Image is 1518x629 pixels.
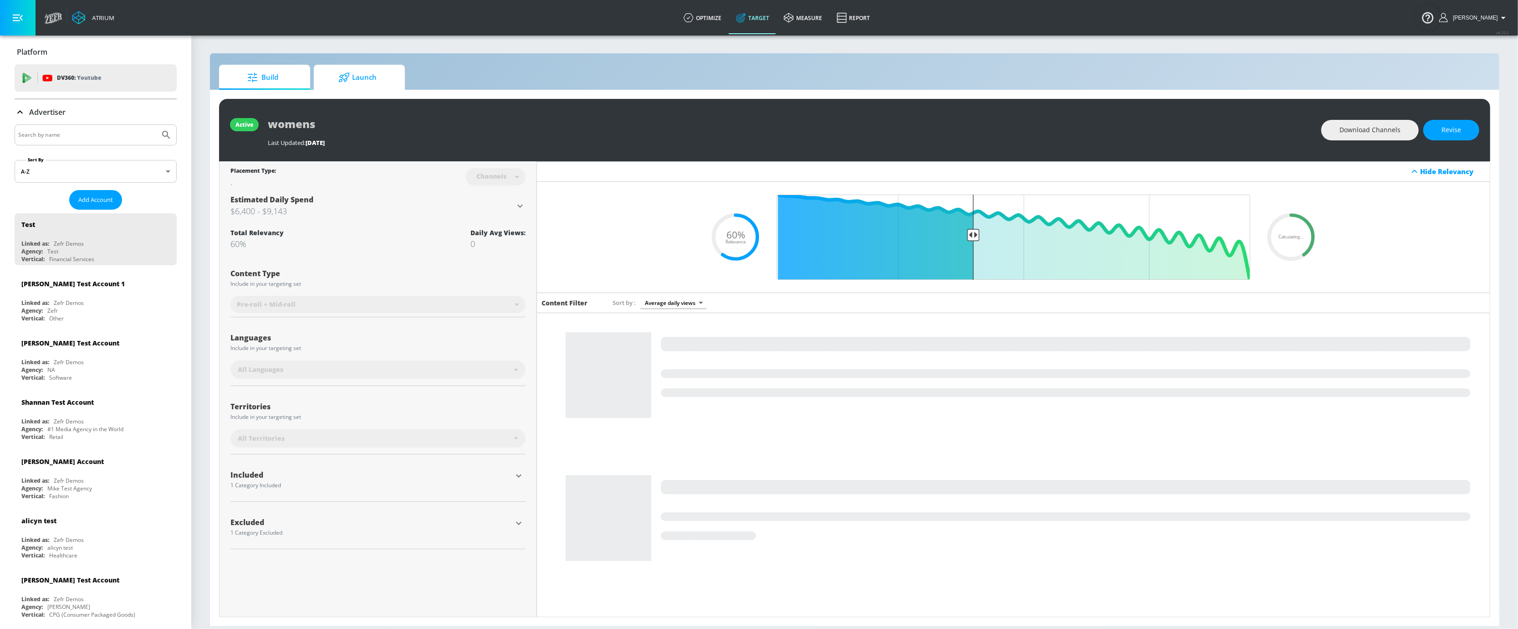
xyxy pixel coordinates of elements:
[49,433,63,441] div: Retail
[49,552,77,559] div: Healthcare
[15,332,177,384] div: [PERSON_NAME] Test AccountLinked as:Zefr DemosAgency:NAVertical:Software
[21,485,43,492] div: Agency:
[49,255,94,263] div: Financial Services
[47,307,58,314] div: Zefr
[21,418,49,425] div: Linked as:
[15,510,177,562] div: alicyn testLinked as:Zefr DemosAgency:alicyn testVertical:Healthcare
[15,569,177,621] div: [PERSON_NAME] Test AccountLinked as:Zefr DemosAgency:[PERSON_NAME]Vertical:CPG (Consumer Packaged...
[230,205,515,217] h3: $6,400 - $9,143
[726,230,745,240] span: 60%
[47,425,123,433] div: #1 Media Agency in the World
[323,67,392,88] span: Launch
[29,107,66,117] p: Advertiser
[21,576,119,584] div: [PERSON_NAME] Test Account
[21,240,49,247] div: Linked as:
[268,139,1312,147] div: Last Updated:
[21,247,43,255] div: Agency:
[238,365,283,374] span: All Languages
[230,414,526,420] div: Include in your targeting set
[1423,120,1479,140] button: Revise
[21,374,45,382] div: Vertical:
[230,471,512,479] div: Included
[21,366,43,374] div: Agency:
[21,339,119,347] div: [PERSON_NAME] Test Account
[49,611,135,619] div: CPG (Consumer Packaged Goods)
[54,418,84,425] div: Zefr Demos
[21,492,45,500] div: Vertical:
[21,425,43,433] div: Agency:
[15,391,177,443] div: Shannan Test AccountLinked as:Zefr DemosAgency:#1 Media Agency in the WorldVertical:Retail
[15,450,177,502] div: [PERSON_NAME] AccountLinked as:Zefr DemosAgency:Mike Test AgencyVertical:Fashion
[772,195,1255,280] input: Final Threshold
[726,240,746,244] span: Relevance
[69,190,122,210] button: Add Account
[21,536,49,544] div: Linked as:
[54,299,84,307] div: Zefr Demos
[1439,12,1509,23] button: [PERSON_NAME]
[230,403,526,410] div: Territories
[1449,15,1498,21] span: login as: andersson.ceron@zefr.com
[47,366,55,374] div: NA
[537,161,1490,182] div: Hide Relevancy
[235,121,253,129] div: active
[230,530,512,536] div: 1 Category Excluded
[1321,120,1419,140] button: Download Channels
[54,240,84,247] div: Zefr Demos
[15,273,177,325] div: [PERSON_NAME] Test Account 1Linked as:Zefr DemosAgency:ZefrVertical:Other
[1278,235,1304,239] span: Calculating...
[47,485,92,492] div: Mike Test Agency
[21,603,43,611] div: Agency:
[613,299,636,307] span: Sort by
[640,297,706,309] div: Average daily views
[88,14,114,22] div: Atrium
[15,99,177,125] div: Advertiser
[47,247,58,255] div: Test
[72,11,114,25] a: Atrium
[306,139,325,147] span: [DATE]
[230,345,526,351] div: Include in your targeting set
[1496,30,1509,35] span: v 4.25.2
[230,429,526,448] div: All Territories
[21,279,125,288] div: [PERSON_NAME] Test Account 1
[54,536,84,544] div: Zefr Demos
[230,167,276,176] div: Placement Type:
[49,374,72,382] div: Software
[238,434,285,443] span: All Territories
[21,255,45,263] div: Vertical:
[230,281,526,287] div: Include in your targeting set
[21,477,49,485] div: Linked as:
[54,595,84,603] div: Zefr Demos
[228,67,297,88] span: Build
[21,314,45,322] div: Vertical:
[21,299,49,307] div: Linked as:
[230,228,284,237] div: Total Relevancy
[26,157,46,163] label: Sort By
[472,172,511,180] div: Channels
[230,361,526,379] div: All Languages
[15,64,177,92] div: DV360: Youtube
[1441,124,1461,136] span: Revise
[54,477,84,485] div: Zefr Demos
[21,595,49,603] div: Linked as:
[729,1,777,34] a: Target
[237,300,296,309] span: Pre-roll + Mid-roll
[230,238,284,249] div: 60%
[49,314,64,322] div: Other
[15,213,177,265] div: TestLinked as:Zefr DemosAgency:TestVertical:Financial Services
[77,73,101,82] p: Youtube
[21,457,104,466] div: [PERSON_NAME] Account
[230,195,526,217] div: Estimated Daily Spend$6,400 - $9,143
[1420,167,1485,176] div: Hide Relevancy
[21,220,35,229] div: Test
[470,238,526,249] div: 0
[21,433,45,441] div: Vertical:
[470,228,526,237] div: Daily Avg Views:
[18,129,156,141] input: Search by name
[21,552,45,559] div: Vertical:
[676,1,729,34] a: optimize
